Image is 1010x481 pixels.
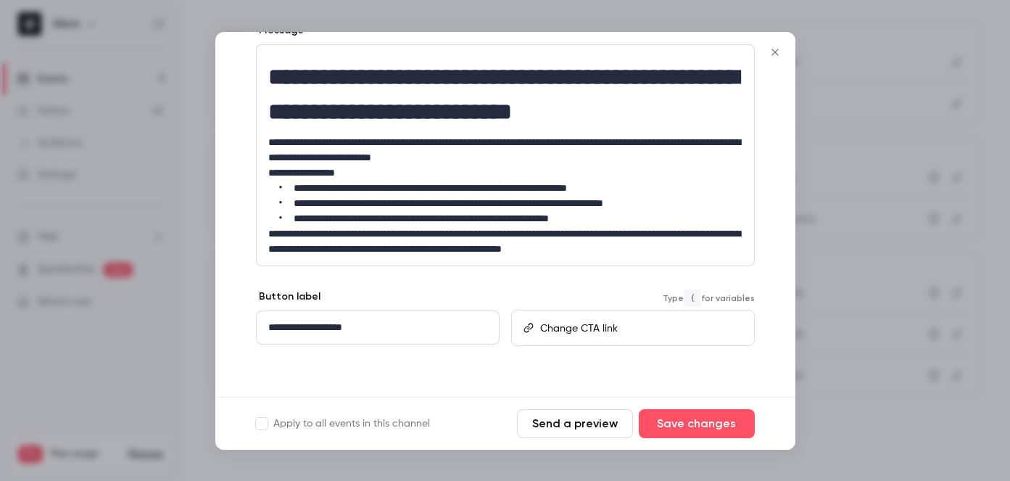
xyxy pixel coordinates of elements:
button: Send a preview [517,409,633,438]
p: Type for variables [663,289,755,307]
div: editor [257,311,499,344]
button: Close [761,38,790,67]
label: Apply to all events in this channel [256,416,430,431]
button: Save changes [639,409,755,438]
div: editor [534,311,753,345]
div: editor [257,45,754,266]
code: { [684,289,701,307]
label: Button label [256,289,320,304]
